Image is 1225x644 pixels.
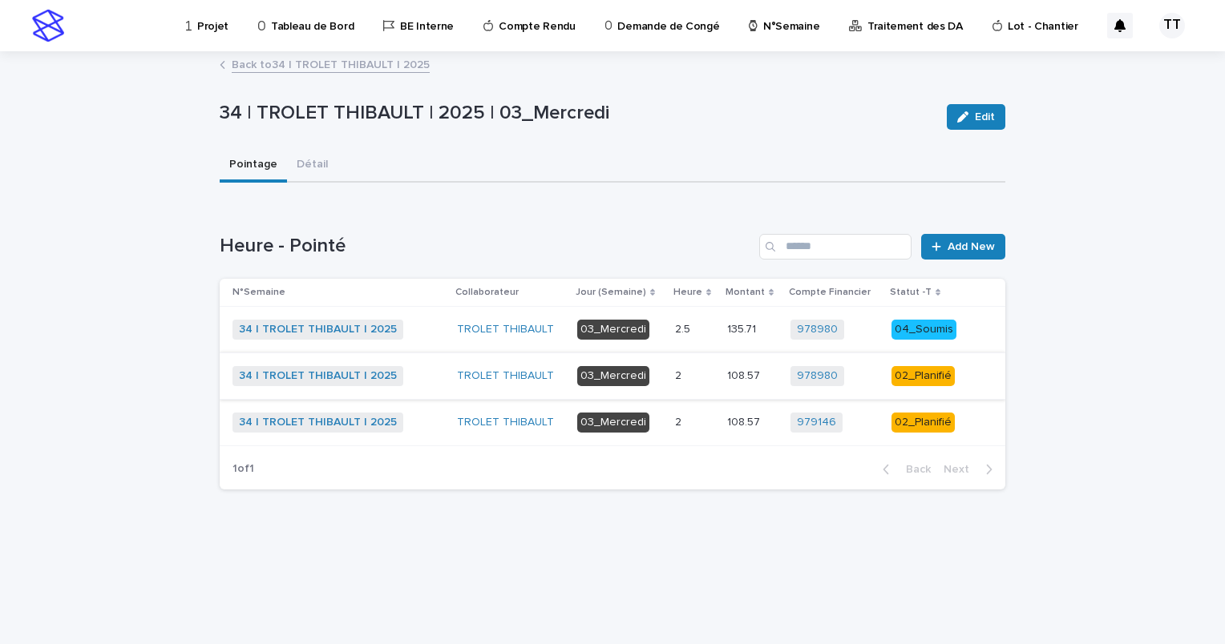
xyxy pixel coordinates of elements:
[891,366,955,386] div: 02_Planifié
[726,284,765,301] p: Montant
[944,464,979,475] span: Next
[675,320,693,336] p: 2.5
[891,413,955,433] div: 02_Planifié
[759,234,912,260] input: Search
[239,323,397,336] a: 34 | TROLET THIBAULT | 2025
[891,320,956,340] div: 04_Soumis
[220,352,1005,399] tr: 34 | TROLET THIBAULT | 2025 TROLET THIBAULT 03_Mercredi22 108.57108.57 978980 02_Planifié
[675,366,685,383] p: 2
[675,413,685,429] p: 2
[220,235,753,258] h1: Heure - Pointé
[457,369,554,383] a: TROLET THIBAULT
[921,234,1005,260] a: Add New
[577,413,649,433] div: 03_Mercredi
[287,149,338,183] button: Détail
[797,369,838,383] a: 978980
[457,323,554,336] a: TROLET THIBAULT
[948,241,995,252] span: Add New
[727,366,763,383] p: 108.57
[577,320,649,340] div: 03_Mercredi
[239,416,397,429] a: 34 | TROLET THIBAULT | 2025
[789,284,871,301] p: Compte Financier
[937,462,1005,477] button: Next
[870,462,937,477] button: Back
[232,54,430,73] a: Back to34 | TROLET THIBAULT | 2025
[457,416,554,429] a: TROLET THIBAULT
[797,323,838,336] a: 978980
[890,284,932,301] p: Statut -T
[455,284,519,301] p: Collaborateur
[220,149,287,183] button: Pointage
[239,369,397,383] a: 34 | TROLET THIBAULT | 2025
[1159,13,1185,38] div: TT
[896,464,931,475] span: Back
[727,320,759,336] p: 135.71
[673,284,702,301] p: Heure
[220,449,267,489] p: 1 of 1
[232,284,285,301] p: N°Semaine
[727,413,763,429] p: 108.57
[797,416,836,429] a: 979146
[576,284,646,301] p: Jour (Semaine)
[32,10,64,42] img: stacker-logo-s-only.png
[220,307,1005,353] tr: 34 | TROLET THIBAULT | 2025 TROLET THIBAULT 03_Mercredi2.52.5 135.71135.71 978980 04_Soumis
[975,111,995,123] span: Edit
[947,104,1005,130] button: Edit
[220,102,934,125] p: 34 | TROLET THIBAULT | 2025 | 03_Mercredi
[220,399,1005,445] tr: 34 | TROLET THIBAULT | 2025 TROLET THIBAULT 03_Mercredi22 108.57108.57 979146 02_Planifié
[577,366,649,386] div: 03_Mercredi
